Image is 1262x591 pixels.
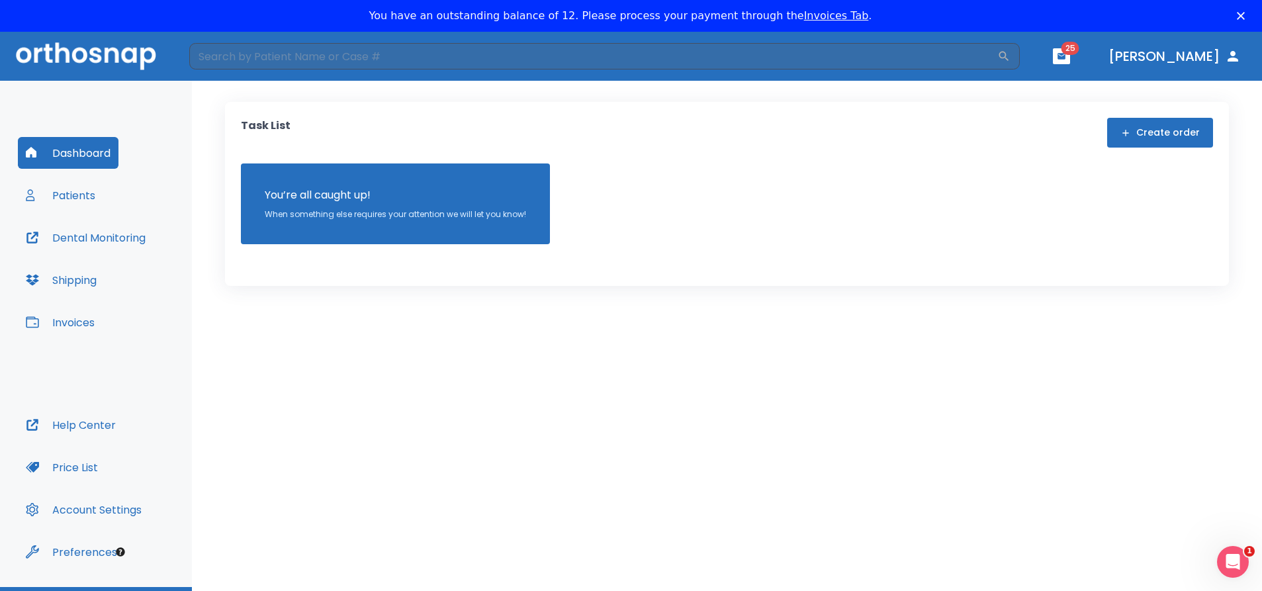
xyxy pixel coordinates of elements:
[241,118,291,148] p: Task List
[18,264,105,296] button: Shipping
[114,546,126,558] div: Tooltip anchor
[1244,546,1255,557] span: 1
[18,137,118,169] button: Dashboard
[369,9,872,23] div: You have an outstanding balance of 12. Please process your payment through the .
[18,494,150,525] button: Account Settings
[804,9,869,22] a: Invoices Tab
[18,409,124,441] button: Help Center
[1217,546,1249,578] iframe: Intercom live chat
[265,208,526,220] p: When something else requires your attention we will let you know!
[18,451,106,483] button: Price List
[1107,118,1213,148] button: Create order
[16,42,156,69] img: Orthosnap
[1061,42,1079,55] span: 25
[1103,44,1246,68] button: [PERSON_NAME]
[18,306,103,338] button: Invoices
[1237,12,1250,20] div: Close
[265,187,526,203] p: You’re all caught up!
[189,43,997,69] input: Search by Patient Name or Case #
[18,536,125,568] button: Preferences
[18,222,154,253] button: Dental Monitoring
[18,179,103,211] button: Patients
